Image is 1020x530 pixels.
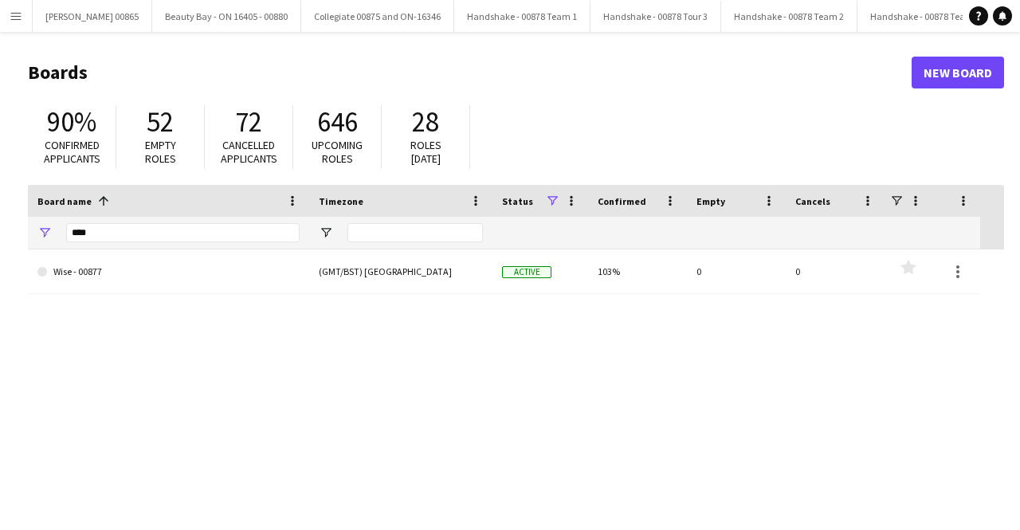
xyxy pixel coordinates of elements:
[319,195,363,207] span: Timezone
[312,138,363,166] span: Upcoming roles
[454,1,590,32] button: Handshake - 00878 Team 1
[786,249,885,293] div: 0
[410,138,441,166] span: Roles [DATE]
[147,104,174,139] span: 52
[687,249,786,293] div: 0
[37,195,92,207] span: Board name
[33,1,152,32] button: [PERSON_NAME] 00865
[598,195,646,207] span: Confirmed
[857,1,994,32] button: Handshake - 00878 Team 4
[152,1,301,32] button: Beauty Bay - ON 16405 - 00880
[319,226,333,240] button: Open Filter Menu
[795,195,830,207] span: Cancels
[347,223,483,242] input: Timezone Filter Input
[37,249,300,294] a: Wise - 00877
[235,104,262,139] span: 72
[912,57,1004,88] a: New Board
[502,195,533,207] span: Status
[28,61,912,84] h1: Boards
[721,1,857,32] button: Handshake - 00878 Team 2
[44,138,100,166] span: Confirmed applicants
[502,266,551,278] span: Active
[66,223,300,242] input: Board name Filter Input
[696,195,725,207] span: Empty
[37,226,52,240] button: Open Filter Menu
[588,249,687,293] div: 103%
[309,249,492,293] div: (GMT/BST) [GEOGRAPHIC_DATA]
[317,104,358,139] span: 646
[412,104,439,139] span: 28
[301,1,454,32] button: Collegiate 00875 and ON-16346
[221,138,277,166] span: Cancelled applicants
[145,138,176,166] span: Empty roles
[47,104,96,139] span: 90%
[590,1,721,32] button: Handshake - 00878 Tour 3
